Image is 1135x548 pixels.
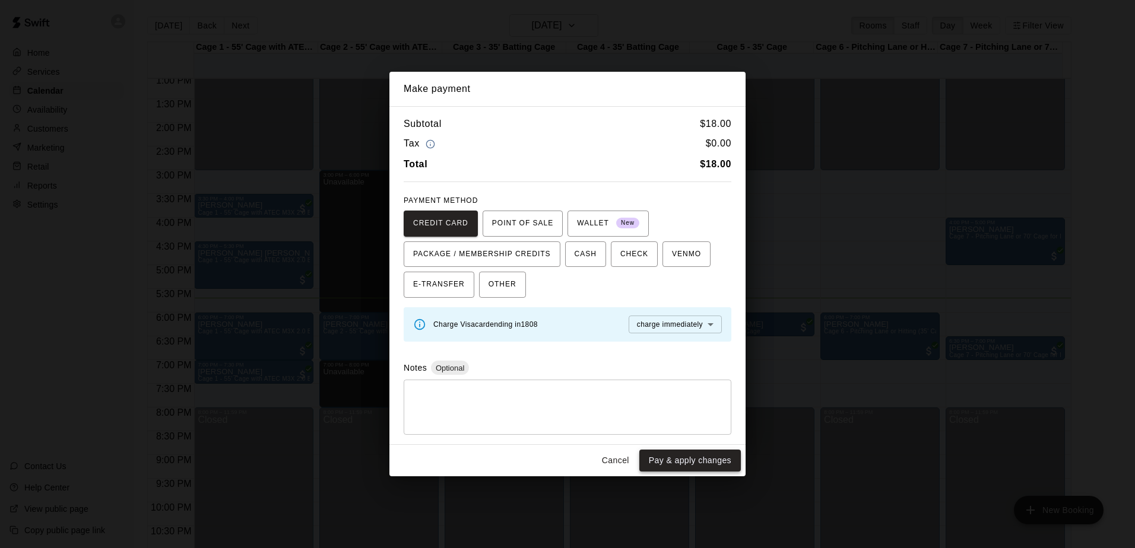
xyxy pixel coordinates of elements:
[672,245,701,264] span: VENMO
[413,275,465,294] span: E-TRANSFER
[404,136,438,152] h6: Tax
[431,364,469,372] span: Optional
[483,211,563,237] button: POINT OF SALE
[404,211,478,237] button: CREDIT CARD
[575,245,597,264] span: CASH
[567,211,649,237] button: WALLET New
[620,245,648,264] span: CHECK
[433,320,538,329] span: Charge Visa card ending in 1808
[404,241,560,267] button: PACKAGE / MEMBERSHIP CREDITS
[639,450,741,471] button: Pay & apply changes
[389,72,746,106] h2: Make payment
[404,196,478,205] span: PAYMENT METHOD
[700,159,731,169] b: $ 18.00
[637,320,703,329] span: charge immediately
[489,275,516,294] span: OTHER
[404,363,427,372] label: Notes
[404,272,474,298] button: E-TRANSFER
[700,116,731,132] h6: $ 18.00
[492,214,553,233] span: POINT OF SALE
[479,272,526,298] button: OTHER
[706,136,731,152] h6: $ 0.00
[404,159,427,169] b: Total
[413,245,551,264] span: PACKAGE / MEMBERSHIP CREDITS
[611,241,658,267] button: CHECK
[413,214,468,233] span: CREDIT CARD
[565,241,606,267] button: CASH
[662,241,711,267] button: VENMO
[616,215,639,231] span: New
[577,214,639,233] span: WALLET
[597,450,635,471] button: Cancel
[404,116,442,132] h6: Subtotal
